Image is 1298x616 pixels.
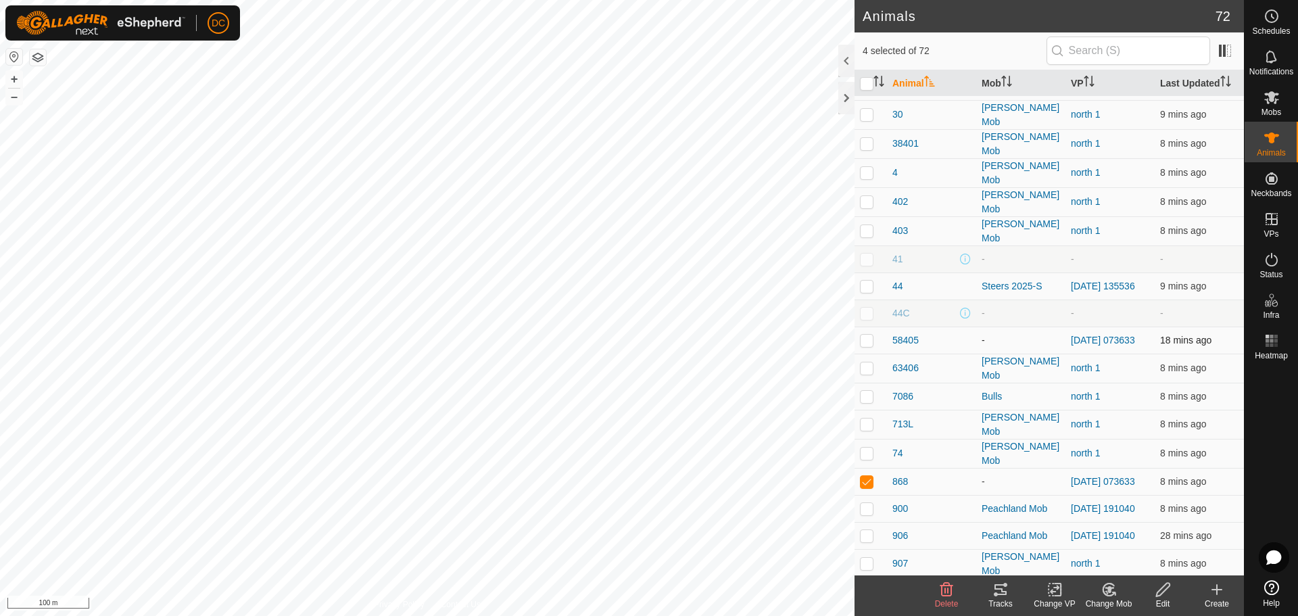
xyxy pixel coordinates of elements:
[982,333,1060,348] div: -
[982,279,1060,293] div: Steers 2025-S
[982,550,1060,578] div: [PERSON_NAME] Mob
[892,389,913,404] span: 7086
[1071,530,1135,541] a: [DATE] 191040
[982,529,1060,543] div: Peachland Mob
[1264,230,1278,238] span: VPs
[1028,598,1082,610] div: Change VP
[1249,68,1293,76] span: Notifications
[1160,109,1206,120] span: 10 Aug 2025, 5:33 pm
[1071,167,1101,178] a: north 1
[1071,281,1135,291] a: [DATE] 135536
[982,502,1060,516] div: Peachland Mob
[1071,448,1101,458] a: north 1
[935,599,959,609] span: Delete
[1252,27,1290,35] span: Schedules
[1160,281,1206,291] span: 10 Aug 2025, 5:34 pm
[982,252,1060,266] div: -
[892,195,908,209] span: 402
[1071,558,1101,569] a: north 1
[976,70,1065,97] th: Mob
[1259,270,1282,279] span: Status
[892,502,908,516] span: 900
[892,529,908,543] span: 906
[1001,78,1012,89] p-sorticon: Activate to sort
[1082,598,1136,610] div: Change Mob
[1071,335,1135,346] a: [DATE] 073633
[892,475,908,489] span: 868
[863,44,1047,58] span: 4 selected of 72
[1160,335,1211,346] span: 10 Aug 2025, 5:25 pm
[892,556,908,571] span: 907
[973,598,1028,610] div: Tracks
[982,188,1060,216] div: [PERSON_NAME] Mob
[982,440,1060,468] div: [PERSON_NAME] Mob
[1071,196,1101,207] a: north 1
[1160,419,1206,429] span: 10 Aug 2025, 5:35 pm
[1160,308,1163,318] span: -
[30,49,46,66] button: Map Layers
[1071,308,1074,318] app-display-virtual-paddock-transition: -
[892,279,903,293] span: 44
[892,446,903,460] span: 74
[1263,311,1279,319] span: Infra
[1160,167,1206,178] span: 10 Aug 2025, 5:35 pm
[873,78,884,89] p-sorticon: Activate to sort
[1160,362,1206,373] span: 10 Aug 2025, 5:35 pm
[982,389,1060,404] div: Bulls
[6,89,22,105] button: –
[1190,598,1244,610] div: Create
[441,598,481,611] a: Contact Us
[1084,78,1095,89] p-sorticon: Activate to sort
[892,224,908,238] span: 403
[982,159,1060,187] div: [PERSON_NAME] Mob
[374,598,425,611] a: Privacy Policy
[16,11,185,35] img: Gallagher Logo
[1263,599,1280,607] span: Help
[1160,196,1206,207] span: 10 Aug 2025, 5:35 pm
[892,361,919,375] span: 63406
[1071,362,1101,373] a: north 1
[1065,70,1155,97] th: VP
[982,130,1060,158] div: [PERSON_NAME] Mob
[887,70,976,97] th: Animal
[1047,37,1210,65] input: Search (S)
[1155,70,1244,97] th: Last Updated
[892,252,903,266] span: 41
[1160,138,1206,149] span: 10 Aug 2025, 5:35 pm
[892,306,910,321] span: 44C
[982,410,1060,439] div: [PERSON_NAME] Mob
[892,417,913,431] span: 713L
[982,306,1060,321] div: -
[892,137,919,151] span: 38401
[1136,598,1190,610] div: Edit
[1160,448,1206,458] span: 10 Aug 2025, 5:35 pm
[1220,78,1231,89] p-sorticon: Activate to sort
[892,333,919,348] span: 58405
[982,101,1060,129] div: [PERSON_NAME] Mob
[1071,503,1135,514] a: [DATE] 191040
[1160,225,1206,236] span: 10 Aug 2025, 5:35 pm
[892,166,898,180] span: 4
[1257,149,1286,157] span: Animals
[1071,254,1074,264] app-display-virtual-paddock-transition: -
[982,475,1060,489] div: -
[1160,254,1163,264] span: -
[1251,189,1291,197] span: Neckbands
[1071,225,1101,236] a: north 1
[1160,391,1206,402] span: 10 Aug 2025, 5:35 pm
[1255,352,1288,360] span: Heatmap
[863,8,1216,24] h2: Animals
[6,49,22,65] button: Reset Map
[1160,558,1206,569] span: 10 Aug 2025, 5:35 pm
[212,16,225,30] span: DC
[1160,530,1211,541] span: 10 Aug 2025, 5:15 pm
[1071,476,1135,487] a: [DATE] 073633
[982,354,1060,383] div: [PERSON_NAME] Mob
[982,217,1060,245] div: [PERSON_NAME] Mob
[892,108,903,122] span: 30
[1071,391,1101,402] a: north 1
[1071,138,1101,149] a: north 1
[1160,503,1206,514] span: 10 Aug 2025, 5:35 pm
[1160,476,1206,487] span: 10 Aug 2025, 5:35 pm
[1245,575,1298,613] a: Help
